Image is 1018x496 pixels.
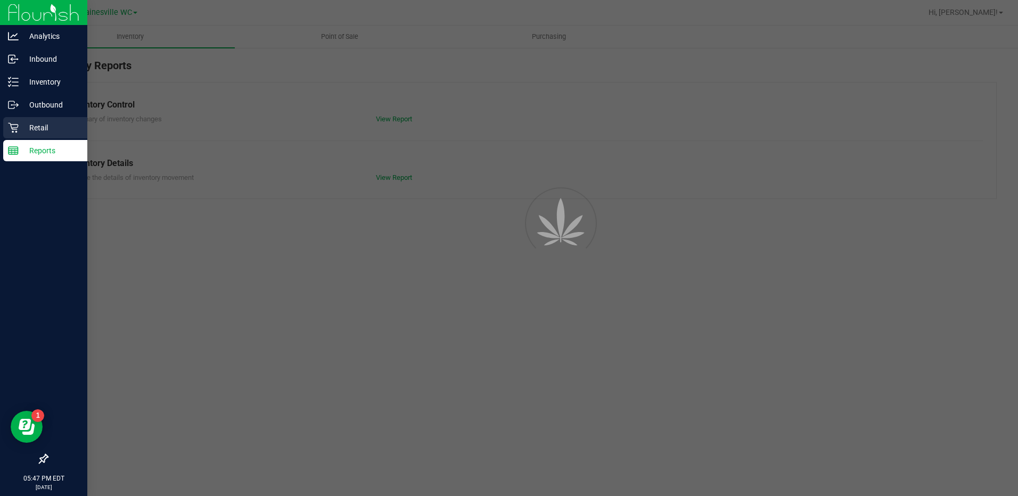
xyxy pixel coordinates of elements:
[11,411,43,443] iframe: Resource center
[8,31,19,42] inline-svg: Analytics
[19,53,83,65] p: Inbound
[19,144,83,157] p: Reports
[31,409,44,422] iframe: Resource center unread badge
[5,474,83,483] p: 05:47 PM EDT
[19,98,83,111] p: Outbound
[5,483,83,491] p: [DATE]
[19,76,83,88] p: Inventory
[8,100,19,110] inline-svg: Outbound
[19,30,83,43] p: Analytics
[19,121,83,134] p: Retail
[8,54,19,64] inline-svg: Inbound
[8,145,19,156] inline-svg: Reports
[8,77,19,87] inline-svg: Inventory
[8,122,19,133] inline-svg: Retail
